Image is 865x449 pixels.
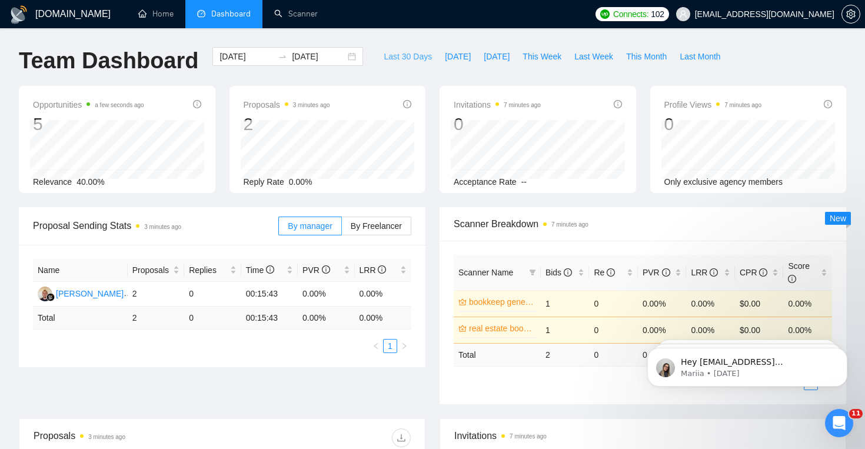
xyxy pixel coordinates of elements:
span: Connects: [613,8,648,21]
div: 5 [33,113,144,135]
span: CPR [740,268,767,277]
span: Proposals [244,98,330,112]
td: Total [454,343,541,366]
span: Proposal Sending Stats [33,218,278,233]
span: 0.00% [289,177,312,187]
span: info-circle [403,100,411,108]
time: a few seconds ago [95,102,144,108]
td: 0.00 % [355,307,412,330]
span: Last Week [574,50,613,63]
h1: Team Dashboard [19,47,198,75]
span: setting [842,9,860,19]
time: 3 minutes ago [293,102,330,108]
span: LRR [691,268,718,277]
span: Bids [545,268,572,277]
span: right [401,342,408,350]
iframe: Intercom live chat [825,409,853,437]
span: This Week [523,50,561,63]
span: info-circle [662,268,670,277]
span: Scanner Breakdown [454,217,832,231]
td: 0.00% [638,290,687,317]
img: upwork-logo.png [600,9,610,19]
a: searchScanner [274,9,318,19]
span: left [372,342,380,350]
span: LRR [360,265,387,275]
iframe: Intercom notifications message [630,323,865,405]
span: By Freelancer [351,221,402,231]
span: Relevance [33,177,72,187]
span: Dashboard [211,9,251,19]
span: crown [458,324,467,332]
span: This Month [626,50,667,63]
div: Proposals [34,428,222,447]
span: dashboard [197,9,205,18]
div: 2 [244,113,330,135]
img: AS [38,287,52,301]
button: [DATE] [477,47,516,66]
td: 2 [541,343,590,366]
time: 7 minutes ago [551,221,588,228]
span: Invitations [454,98,541,112]
span: crown [458,298,467,306]
span: Re [594,268,615,277]
time: 3 minutes ago [144,224,181,230]
td: 0.00% [355,282,412,307]
td: 00:15:43 [241,307,298,330]
span: Reply Rate [244,177,284,187]
td: 0 [589,343,638,366]
span: Acceptance Rate [454,177,517,187]
span: info-circle [266,265,274,274]
span: Last Month [680,50,720,63]
td: $0.00 [735,290,784,317]
span: Time [246,265,274,275]
time: 7 minutes ago [510,433,547,440]
span: filter [527,264,538,281]
button: download [392,428,411,447]
span: Proposals [132,264,171,277]
td: 0.00 % [298,307,354,330]
td: 1 [541,317,590,343]
td: 00:15:43 [241,282,298,307]
button: Last 30 Days [377,47,438,66]
a: real estate bookkeep [469,322,534,335]
td: $0.00 [735,317,784,343]
button: setting [841,5,860,24]
span: info-circle [193,100,201,108]
th: Name [33,259,128,282]
li: Next Page [397,339,411,353]
span: 11 [849,409,863,418]
td: 0 [589,317,638,343]
button: left [369,339,383,353]
span: info-circle [564,268,572,277]
span: filter [529,269,536,276]
button: Last Week [568,47,620,66]
td: 0.00% [686,290,735,317]
td: 0.00% [783,317,832,343]
span: info-circle [378,265,386,274]
span: New [830,214,846,223]
span: Scanner Name [458,268,513,277]
span: PVR [302,265,330,275]
span: user [679,10,687,18]
time: 7 minutes ago [504,102,541,108]
span: info-circle [759,268,767,277]
span: info-circle [788,275,796,283]
td: Total [33,307,128,330]
a: bookkeep general [469,295,534,308]
input: End date [292,50,345,63]
span: Invitations [454,428,831,443]
div: [PERSON_NAME] [56,287,124,300]
span: info-circle [322,265,330,274]
td: 0 [184,282,241,307]
li: 1 [383,339,397,353]
span: info-circle [614,100,622,108]
th: Replies [184,259,241,282]
time: 7 minutes ago [724,102,761,108]
span: download [392,433,410,443]
li: Previous Page [369,339,383,353]
span: info-circle [710,268,718,277]
span: [DATE] [484,50,510,63]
